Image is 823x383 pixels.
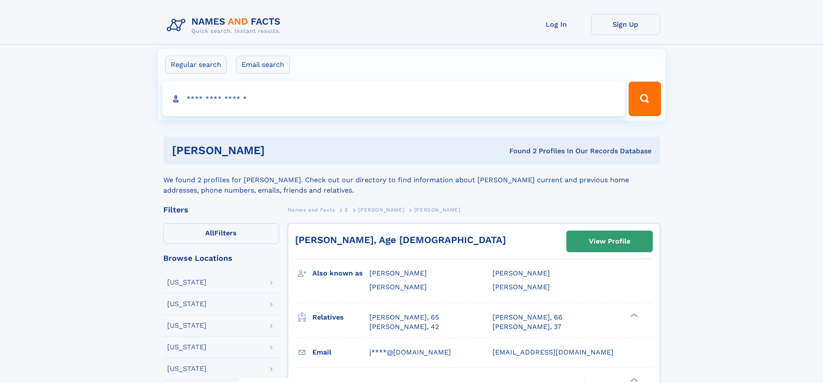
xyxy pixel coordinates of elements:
[163,254,279,262] div: Browse Locations
[589,231,630,251] div: View Profile
[358,204,404,215] a: [PERSON_NAME]
[167,322,207,329] div: [US_STATE]
[493,283,550,291] span: [PERSON_NAME]
[369,322,439,332] a: [PERSON_NAME], 42
[167,301,207,307] div: [US_STATE]
[205,229,214,237] span: All
[163,14,288,37] img: Logo Names and Facts
[312,266,369,281] h3: Also known as
[414,207,461,213] span: [PERSON_NAME]
[567,231,652,252] a: View Profile
[629,82,661,116] button: Search Button
[167,279,207,286] div: [US_STATE]
[493,269,550,277] span: [PERSON_NAME]
[162,82,625,116] input: search input
[167,365,207,372] div: [US_STATE]
[358,207,404,213] span: [PERSON_NAME]
[369,269,427,277] span: [PERSON_NAME]
[387,146,651,156] div: Found 2 Profiles In Our Records Database
[165,56,227,74] label: Regular search
[295,234,506,245] a: [PERSON_NAME], Age [DEMOGRAPHIC_DATA]
[522,14,591,35] a: Log In
[369,283,427,291] span: [PERSON_NAME]
[493,322,561,332] a: [PERSON_NAME], 37
[493,313,562,322] a: [PERSON_NAME], 66
[163,165,660,196] div: We found 2 profiles for [PERSON_NAME]. Check out our directory to find information about [PERSON_...
[172,145,387,156] h1: [PERSON_NAME]
[163,223,279,244] label: Filters
[167,344,207,351] div: [US_STATE]
[236,56,290,74] label: Email search
[288,204,335,215] a: Names and Facts
[312,310,369,325] h3: Relatives
[163,206,279,214] div: Filters
[345,207,349,213] span: E
[369,313,439,322] a: [PERSON_NAME], 65
[591,14,660,35] a: Sign Up
[628,312,639,318] div: ❯
[628,377,639,383] div: ❯
[312,345,369,360] h3: Email
[493,348,613,356] span: [EMAIL_ADDRESS][DOMAIN_NAME]
[345,204,349,215] a: E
